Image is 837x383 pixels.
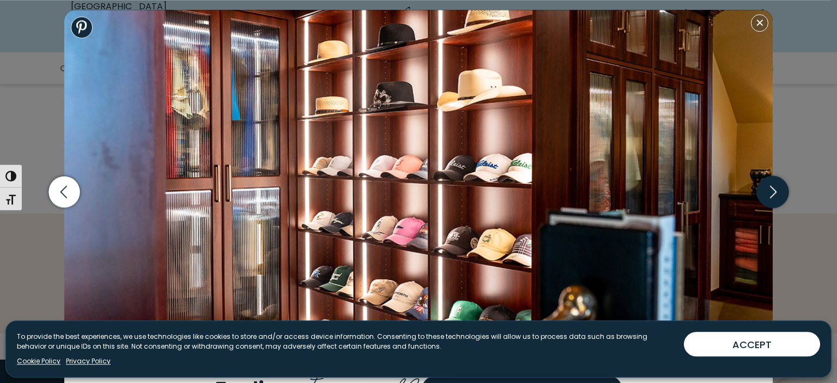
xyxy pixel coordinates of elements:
a: Cookie Policy [17,356,60,366]
a: Share to Pinterest [71,16,93,38]
a: Privacy Policy [66,356,111,366]
p: To provide the best experiences, we use technologies like cookies to store and/or access device i... [17,332,675,351]
img: Sophisticated wardrobe suite with floor-to-ceiling fluted glass doors, wraparound cabinetry, and ... [64,10,773,364]
button: Close modal [751,14,768,32]
button: ACCEPT [684,332,820,356]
